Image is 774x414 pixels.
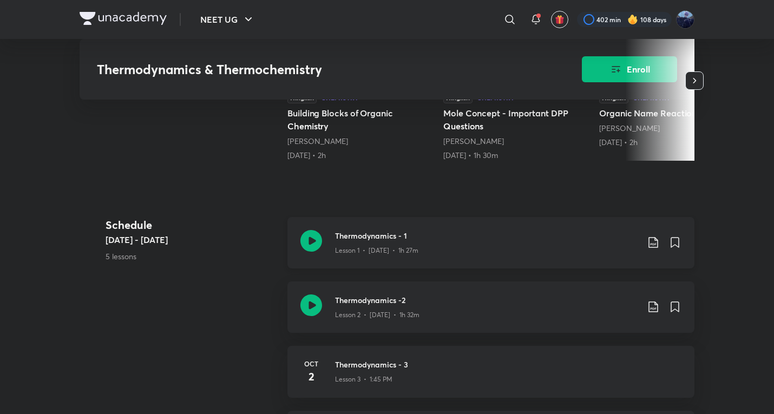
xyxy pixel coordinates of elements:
a: Company Logo [80,12,167,28]
img: streak [627,14,638,25]
h5: Organic Name Reaction Chart [599,107,746,120]
a: [PERSON_NAME] [443,136,504,146]
h3: Thermodynamics - 3 [335,359,681,370]
h3: Thermodynamics - 1 [335,230,638,241]
button: avatar [551,11,568,28]
div: 23rd May • 2h [287,150,435,161]
p: Lesson 3 • 1:45 PM [335,374,392,384]
a: Thermodynamics - 1Lesson 1 • [DATE] • 1h 27m [287,217,694,281]
a: [PERSON_NAME] [599,123,660,133]
a: [PERSON_NAME] [287,136,348,146]
img: Company Logo [80,12,167,25]
h5: Mole Concept - Important DPP Questions [443,107,591,133]
img: avatar [555,15,565,24]
h4: Schedule [106,217,279,233]
h3: Thermodynamics -2 [335,294,638,306]
div: 9th Jun • 2h [599,137,746,148]
a: Thermodynamics -2Lesson 2 • [DATE] • 1h 32m [287,281,694,346]
img: Kushagra Singh [676,10,694,29]
p: 5 lessons [106,251,279,262]
a: Oct2Thermodynamics - 3Lesson 3 • 1:45 PM [287,346,694,411]
h5: Building Blocks of Organic Chemistry [287,107,435,133]
button: Enroll [582,56,677,82]
p: Lesson 1 • [DATE] • 1h 27m [335,246,418,255]
h4: 2 [300,369,322,385]
div: Akansha Karnwal [599,123,746,134]
div: 31st May • 1h 30m [443,150,591,161]
h6: Oct [300,359,322,369]
h3: Thermodynamics & Thermochemistry [97,62,521,77]
h5: [DATE] - [DATE] [106,233,279,246]
button: NEET UG [194,9,261,30]
p: Lesson 2 • [DATE] • 1h 32m [335,310,419,320]
div: Akansha Karnwal [443,136,591,147]
div: Akansha Karnwal [287,136,435,147]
